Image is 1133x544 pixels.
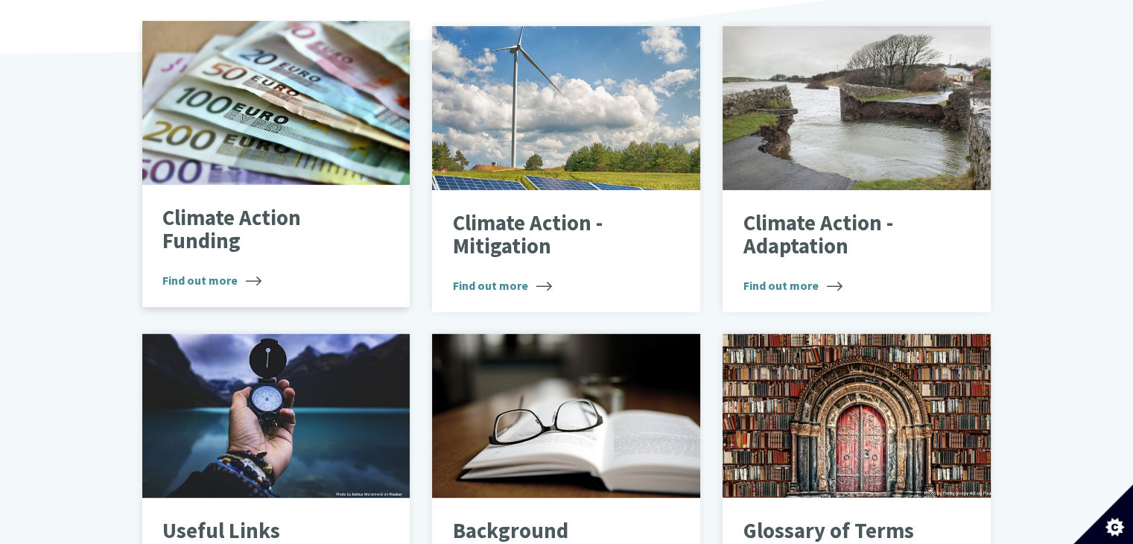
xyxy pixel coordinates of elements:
[453,212,658,259] p: Climate Action - Mitigation
[162,519,367,543] p: Useful Links
[453,276,552,294] span: Find out more
[162,206,367,253] p: Climate Action Funding
[743,212,948,259] p: Climate Action - Adaptation
[142,21,410,307] a: Climate Action Funding Find out more
[743,276,842,294] span: Find out more
[723,26,991,312] a: Climate Action - Adaptation Find out more
[1073,484,1133,544] button: Set cookie preferences
[743,519,948,543] p: Glossary of Terms
[162,271,261,289] span: Find out more
[432,26,700,312] a: Climate Action - Mitigation Find out more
